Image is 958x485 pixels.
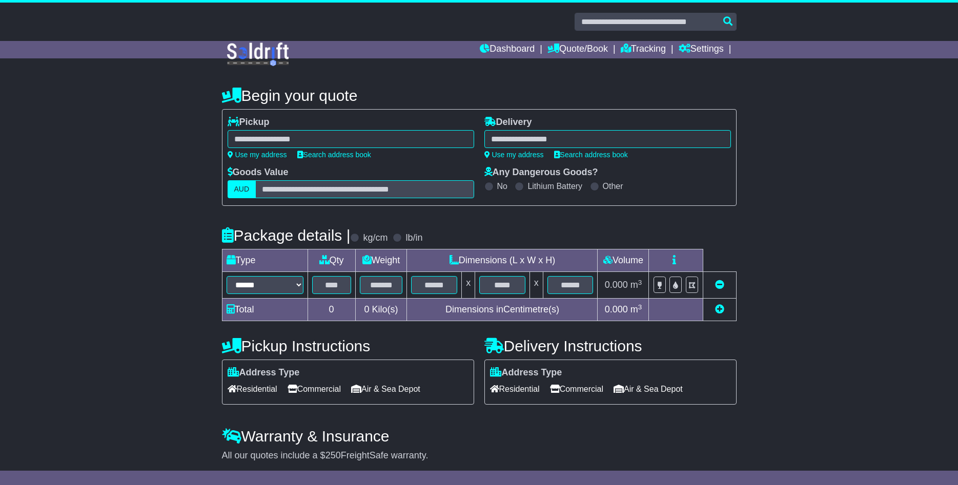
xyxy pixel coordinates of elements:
[630,280,642,290] span: m
[462,272,475,299] td: x
[308,299,355,321] td: 0
[222,450,737,461] div: All our quotes include a $ FreightSafe warranty.
[407,299,598,321] td: Dimensions in Centimetre(s)
[228,117,270,128] label: Pickup
[228,367,300,378] label: Address Type
[297,151,371,159] a: Search address book
[363,233,388,244] label: kg/cm
[351,381,420,397] span: Air & Sea Depot
[484,167,598,178] label: Any Dangerous Goods?
[222,338,474,354] h4: Pickup Instructions
[554,151,628,159] a: Search address book
[364,304,369,314] span: 0
[715,280,724,290] a: Remove this item
[547,41,608,58] a: Quote/Book
[407,249,598,272] td: Dimensions (L x W x H)
[484,151,544,159] a: Use my address
[679,41,724,58] a: Settings
[222,249,308,272] td: Type
[598,249,649,272] td: Volume
[228,167,289,178] label: Goods Value
[222,428,737,445] h4: Warranty & Insurance
[550,381,603,397] span: Commercial
[484,117,532,128] label: Delivery
[222,227,351,244] h4: Package details |
[228,180,256,198] label: AUD
[614,381,683,397] span: Air & Sea Depot
[308,249,355,272] td: Qty
[355,299,407,321] td: Kilo(s)
[480,41,535,58] a: Dashboard
[497,181,507,191] label: No
[228,381,277,397] span: Residential
[527,181,582,191] label: Lithium Battery
[638,279,642,286] sup: 3
[490,367,562,378] label: Address Type
[605,304,628,314] span: 0.000
[484,338,737,354] h4: Delivery Instructions
[288,381,341,397] span: Commercial
[529,272,543,299] td: x
[490,381,540,397] span: Residential
[222,87,737,104] h4: Begin your quote
[603,181,623,191] label: Other
[638,303,642,311] sup: 3
[605,280,628,290] span: 0.000
[325,450,341,460] span: 250
[715,304,724,314] a: Add new item
[222,299,308,321] td: Total
[630,304,642,314] span: m
[355,249,407,272] td: Weight
[228,151,287,159] a: Use my address
[621,41,666,58] a: Tracking
[405,233,422,244] label: lb/in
